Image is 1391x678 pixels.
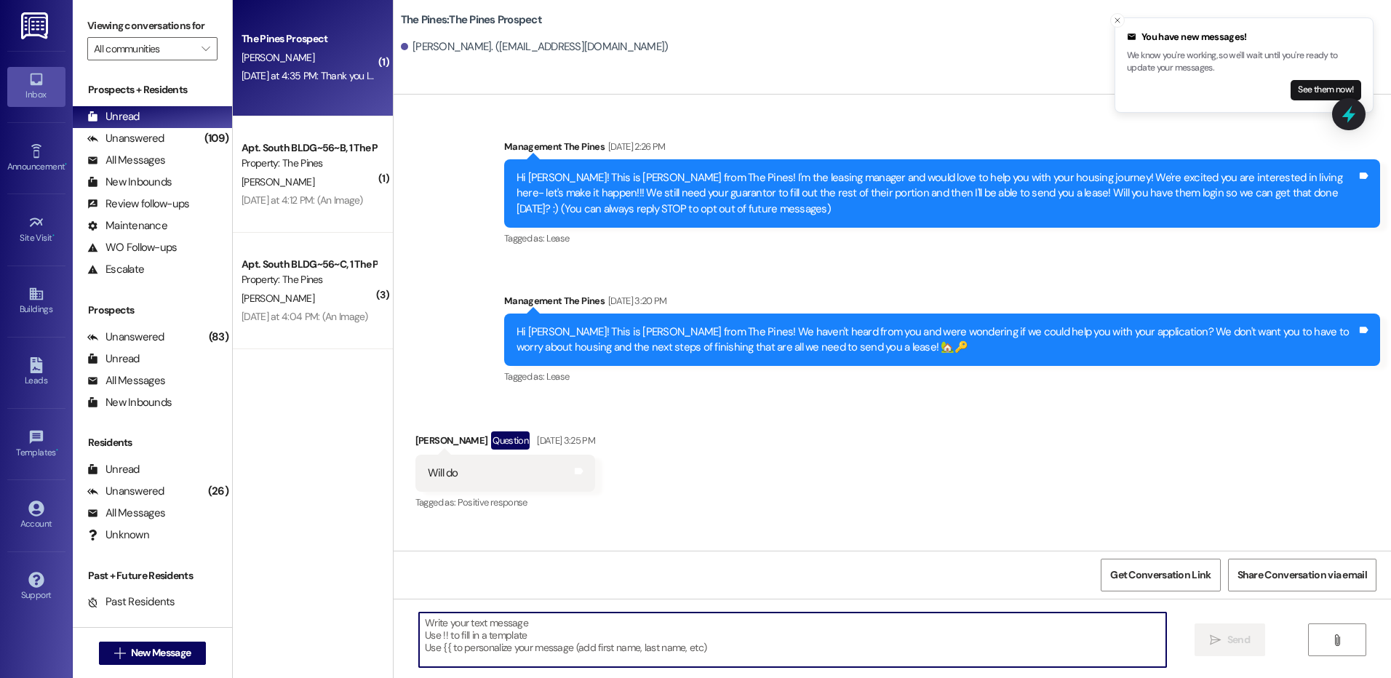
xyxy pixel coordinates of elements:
div: Hi [PERSON_NAME]! This is [PERSON_NAME] from The Pines! We haven't heard from you and were wonder... [517,324,1357,356]
div: (26) [204,480,232,503]
span: • [65,159,67,169]
div: Unanswered [87,484,164,499]
b: The Pines: The Pines Prospect [401,12,542,28]
div: Unknown [87,527,149,543]
div: Unread [87,351,140,367]
a: Buildings [7,282,65,321]
div: Review follow-ups [87,196,189,212]
div: Property: The Pines [242,156,376,171]
div: All Messages [87,373,165,388]
div: Past + Future Residents [73,568,232,583]
a: Inbox [7,67,65,106]
button: Send [1195,623,1265,656]
span: [PERSON_NAME] [242,175,314,188]
div: Unanswered [87,131,164,146]
div: Future Residents [87,616,186,631]
span: Share Conversation via email [1237,567,1367,583]
div: Maintenance [87,218,167,234]
div: (109) [201,127,232,150]
span: Positive response [458,496,527,509]
div: The Pines Prospect [242,31,376,47]
a: Leads [7,353,65,392]
div: [DATE] 2:26 PM [605,139,666,154]
div: Apt. South BLDG~56~B, 1 The Pines (Men's) South [242,140,376,156]
button: Share Conversation via email [1228,559,1376,591]
div: Question [491,431,530,450]
div: You have new messages! [1127,30,1361,44]
i:  [1331,634,1342,646]
div: Management The Pines [504,139,1380,159]
div: Apt. South BLDG~56~C, 1 The Pines (Men's) South [242,257,376,272]
div: [DATE] 3:20 PM [605,293,667,308]
div: [PERSON_NAME]. ([EMAIL_ADDRESS][DOMAIN_NAME]) [401,39,669,55]
div: Unanswered [87,330,164,345]
span: Get Conversation Link [1110,567,1211,583]
div: Tagged as: [415,492,595,513]
div: Prospects [73,303,232,318]
span: Lease [546,370,570,383]
button: Close toast [1110,13,1125,28]
div: Unread [87,109,140,124]
a: Support [7,567,65,607]
i:  [1210,634,1221,646]
a: Templates • [7,425,65,464]
img: ResiDesk Logo [21,12,51,39]
div: Escalate [87,262,144,277]
div: New Inbounds [87,175,172,190]
div: [DATE] at 4:04 PM: (An Image) [242,310,368,323]
div: Hi [PERSON_NAME]! This is [PERSON_NAME] from The Pines! I'm the leasing manager and would love to... [517,170,1357,217]
span: Send [1227,632,1250,647]
div: WO Follow-ups [87,240,177,255]
span: [PERSON_NAME] [242,51,314,64]
i:  [202,43,210,55]
div: Property: The Pines [242,272,376,287]
i:  [114,647,125,659]
p: We know you're working, so we'll wait until you're ready to update your messages. [1127,49,1361,75]
div: New Inbounds [87,395,172,410]
span: Lease [546,232,570,244]
div: Unread [87,462,140,477]
div: All Messages [87,153,165,168]
span: [PERSON_NAME] [242,292,314,305]
div: Prospects + Residents [73,82,232,97]
span: • [52,231,55,241]
div: [DATE] 3:25 PM [533,433,595,448]
span: • [56,445,58,455]
div: Past Residents [87,594,175,610]
a: Site Visit • [7,210,65,250]
label: Viewing conversations for [87,15,218,37]
div: [DATE] at 4:35 PM: Thank you I was also wondering about the guest policy. I have a friend who was... [242,69,1092,82]
div: [DATE] at 4:12 PM: (An Image) [242,194,363,207]
a: Account [7,496,65,535]
button: Get Conversation Link [1101,559,1220,591]
span: New Message [131,645,191,661]
input: All communities [94,37,194,60]
div: Will do [428,466,458,481]
div: Tagged as: [504,228,1380,249]
div: Tagged as: [504,366,1380,387]
div: Residents [73,435,232,450]
button: See them now! [1291,80,1361,100]
div: (83) [205,326,232,348]
div: Management The Pines [504,293,1380,314]
button: New Message [99,642,207,665]
div: All Messages [87,506,165,521]
div: [PERSON_NAME] [415,431,595,455]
